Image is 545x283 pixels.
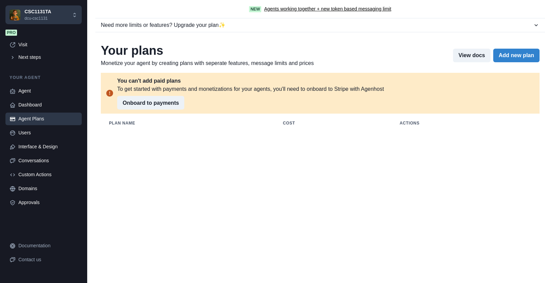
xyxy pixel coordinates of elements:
[25,15,51,21] p: dcu-csc1131
[18,101,78,109] div: Dashboard
[18,256,78,263] div: Contact us
[18,171,78,178] div: Custom Actions
[101,116,275,130] th: plan name
[10,10,20,20] img: Chakra UI
[18,199,78,206] div: Approvals
[117,77,381,85] div: You can't add paid plans
[117,86,384,92] div: To get started with payments and monetizations for your agents, you'll need to onboard to Stripe ...
[18,115,78,122] div: Agent Plans
[493,49,540,62] button: Add new plan
[101,59,314,67] p: Monetize your agent by creating plans with seperate features, message limits and prices
[275,116,392,130] th: cost
[18,242,78,249] div: Documentation
[18,157,78,164] div: Conversations
[5,30,17,36] span: Pro
[249,6,261,12] span: New
[18,143,78,150] div: Interface & Design
[101,43,314,58] h2: Your plans
[18,54,78,61] div: Next steps
[18,87,78,95] div: Agent
[264,5,391,13] p: Agents working together + new token based messaging limit
[18,129,78,136] div: Users
[117,96,184,110] button: Onboard to payments
[18,185,78,192] div: Domains
[5,74,82,81] p: Your agent
[391,116,540,130] th: actions
[18,41,78,48] div: Visit
[25,8,51,15] p: CSC1131TA
[101,21,533,29] div: Need more limits or features? Upgrade your plan ✨
[453,49,490,62] button: View docs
